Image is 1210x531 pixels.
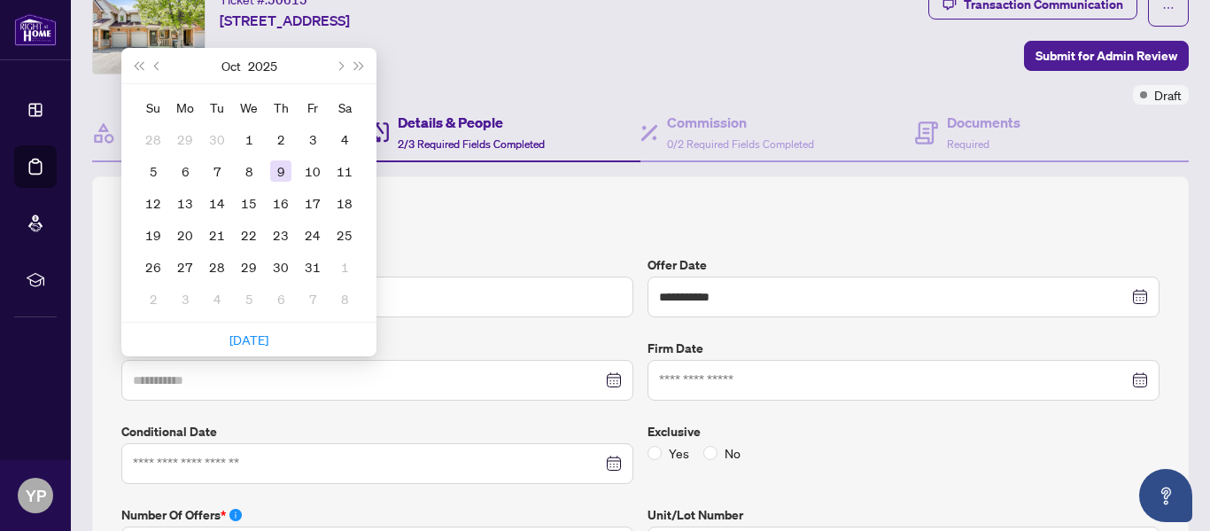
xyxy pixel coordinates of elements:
[302,160,323,182] div: 10
[667,137,814,151] span: 0/2 Required Fields Completed
[229,509,242,521] span: info-circle
[175,224,196,246] div: 20
[206,256,228,277] div: 28
[662,443,696,463] span: Yes
[169,283,201,315] td: 2025-11-03
[201,187,233,219] td: 2025-10-14
[329,187,361,219] td: 2025-10-18
[121,255,633,275] label: Sold Price
[169,187,201,219] td: 2025-10-13
[121,422,633,441] label: Conditional Date
[329,251,361,283] td: 2025-11-01
[169,155,201,187] td: 2025-10-06
[169,219,201,251] td: 2025-10-20
[201,219,233,251] td: 2025-10-21
[137,251,169,283] td: 2025-10-26
[334,256,355,277] div: 1
[297,187,329,219] td: 2025-10-17
[648,505,1160,525] label: Unit/Lot Number
[143,224,164,246] div: 19
[297,251,329,283] td: 2025-10-31
[265,283,297,315] td: 2025-11-06
[201,91,233,123] th: Tu
[121,206,1160,234] h2: Trade Details
[143,160,164,182] div: 5
[297,219,329,251] td: 2025-10-24
[206,192,228,214] div: 14
[238,256,260,277] div: 29
[233,155,265,187] td: 2025-10-08
[329,283,361,315] td: 2025-11-08
[329,123,361,155] td: 2025-10-04
[206,224,228,246] div: 21
[175,256,196,277] div: 27
[265,187,297,219] td: 2025-10-16
[169,251,201,283] td: 2025-10-27
[169,91,201,123] th: Mo
[233,123,265,155] td: 2025-10-01
[270,129,291,150] div: 2
[206,160,228,182] div: 7
[334,160,355,182] div: 11
[233,187,265,219] td: 2025-10-15
[947,112,1020,133] h4: Documents
[137,155,169,187] td: 2025-10-05
[265,91,297,123] th: Th
[238,288,260,309] div: 5
[137,91,169,123] th: Su
[148,48,167,83] button: Previous month (PageUp)
[270,256,291,277] div: 30
[265,155,297,187] td: 2025-10-09
[14,13,57,46] img: logo
[201,251,233,283] td: 2025-10-28
[297,155,329,187] td: 2025-10-10
[947,137,989,151] span: Required
[1035,42,1177,70] span: Submit for Admin Review
[175,288,196,309] div: 3
[648,339,1160,358] label: Firm Date
[233,283,265,315] td: 2025-11-05
[302,129,323,150] div: 3
[238,192,260,214] div: 15
[201,123,233,155] td: 2025-09-30
[1024,41,1189,71] button: Submit for Admin Review
[137,123,169,155] td: 2025-09-28
[233,91,265,123] th: We
[302,288,323,309] div: 7
[265,219,297,251] td: 2025-10-23
[238,224,260,246] div: 22
[265,251,297,283] td: 2025-10-30
[398,137,545,151] span: 2/3 Required Fields Completed
[233,251,265,283] td: 2025-10-29
[26,483,46,508] span: YP
[229,332,268,347] a: [DATE]
[175,129,196,150] div: 29
[128,48,148,83] button: Last year (Control + left)
[121,505,633,525] label: Number of offers
[238,160,260,182] div: 8
[1154,85,1182,105] span: Draft
[329,91,361,123] th: Sa
[329,155,361,187] td: 2025-10-11
[137,219,169,251] td: 2025-10-19
[648,422,1160,441] label: Exclusive
[334,192,355,214] div: 18
[233,219,265,251] td: 2025-10-22
[248,48,277,83] button: Choose a year
[206,129,228,150] div: 30
[334,288,355,309] div: 8
[648,255,1160,275] label: Offer Date
[238,129,260,150] div: 1
[398,112,545,133] h4: Details & People
[220,10,350,31] span: [STREET_ADDRESS]
[717,443,748,463] span: No
[175,160,196,182] div: 6
[297,91,329,123] th: Fr
[330,48,349,83] button: Next month (PageDown)
[302,256,323,277] div: 31
[270,288,291,309] div: 6
[1139,469,1192,522] button: Open asap
[334,224,355,246] div: 25
[137,283,169,315] td: 2025-11-02
[201,155,233,187] td: 2025-10-07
